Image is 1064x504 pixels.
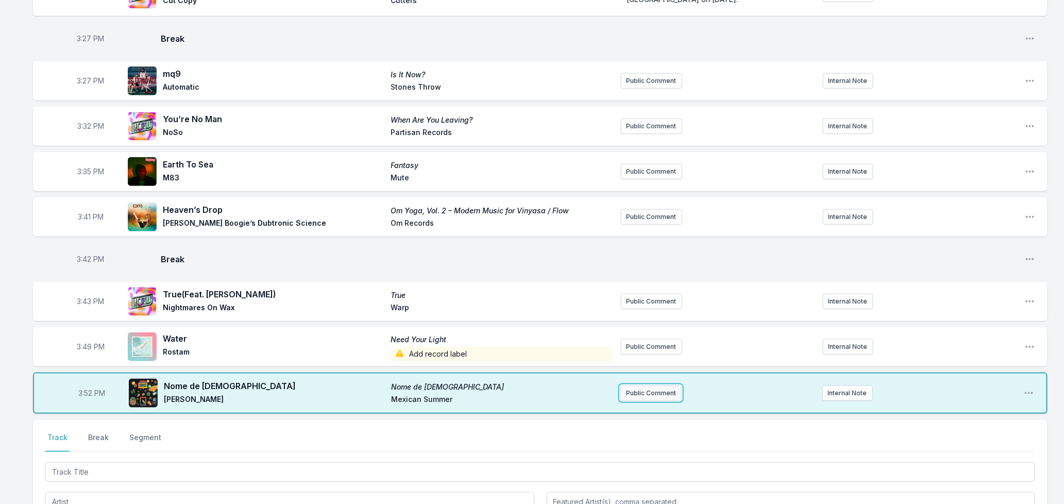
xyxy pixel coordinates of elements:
span: Fantasy [391,160,612,171]
button: Open playlist item options [1025,212,1035,222]
button: Open playlist item options [1025,121,1035,131]
span: When Are You Leaving? [391,115,612,125]
span: M83 [163,173,384,185]
span: Nome de [DEMOGRAPHIC_DATA] [164,380,385,392]
span: Om Records [391,218,612,230]
span: Mute [391,173,612,185]
span: Timestamp [78,388,105,398]
button: Segment [127,432,163,452]
button: Open playlist item options [1025,166,1035,177]
button: Internal Note [823,73,873,89]
button: Open playlist item options [1025,254,1035,264]
span: Need Your Light [391,334,612,345]
span: Is It Now? [391,70,612,80]
span: Nome de [DEMOGRAPHIC_DATA] [391,382,612,392]
img: Nome de Deus [129,379,158,408]
button: Internal Note [823,294,873,309]
span: Heaven’s Drop [163,204,384,216]
button: Internal Note [823,209,873,225]
button: Public Comment [621,119,682,134]
span: Timestamp [77,296,105,307]
img: Om Yoga, Vol. 2 – Modern Music for Vinyasa / Flow [128,203,157,231]
span: [PERSON_NAME] [164,394,385,407]
span: Timestamp [77,33,105,44]
span: mq9 [163,68,384,80]
button: Open playlist item options [1025,76,1035,86]
span: Warp [391,303,612,315]
span: Rostam [163,347,384,361]
button: Track [45,432,70,452]
span: Stones Throw [391,82,612,94]
span: Mexican Summer [391,394,612,407]
img: Fantasy [128,157,157,186]
button: Internal Note [823,339,873,355]
button: Open playlist item options [1025,296,1035,307]
span: You’re No Man [163,113,384,125]
span: Partisan Records [391,127,612,140]
button: Internal Note [823,164,873,179]
span: True (Feat. [PERSON_NAME]) [163,288,384,300]
img: When Are You Leaving? [128,112,157,141]
span: Water [163,332,384,345]
span: NoSo [163,127,384,140]
button: Open playlist item options [1024,388,1034,398]
button: Open playlist item options [1025,342,1035,352]
button: Public Comment [621,339,682,355]
button: Public Comment [621,73,682,89]
span: Timestamp [78,212,104,222]
span: Earth To Sea [163,158,384,171]
span: Nightmares On Wax [163,303,384,315]
input: Track Title [45,462,1035,482]
span: Break [161,253,1017,265]
span: Timestamp [77,121,104,131]
span: Break [161,32,1017,45]
img: True [128,287,157,316]
button: Public Comment [620,385,682,401]
span: True [391,290,612,300]
button: Internal Note [823,119,873,134]
button: Open playlist item options [1025,33,1035,44]
button: Internal Note [822,385,873,401]
span: Automatic [163,82,384,94]
span: [PERSON_NAME] Boogie’s Dubtronic Science [163,218,384,230]
span: Add record label [391,347,612,361]
span: Timestamp [77,342,105,352]
button: Public Comment [621,164,682,179]
button: Public Comment [621,209,682,225]
span: Timestamp [77,254,105,264]
span: Timestamp [77,76,105,86]
button: Public Comment [621,294,682,309]
span: Om Yoga, Vol. 2 – Modern Music for Vinyasa / Flow [391,206,612,216]
img: Need Your Light [128,332,157,361]
span: Timestamp [77,166,104,177]
button: Break [86,432,111,452]
img: Is It Now? [128,66,157,95]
